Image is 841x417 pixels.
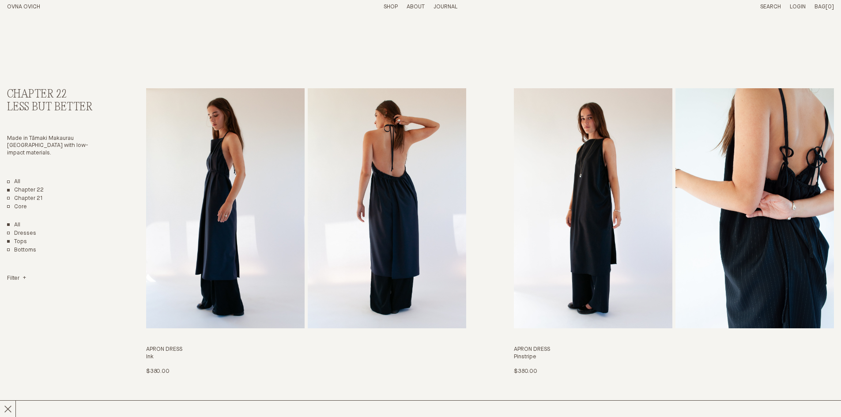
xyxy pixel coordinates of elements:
img: Apron Dress [146,88,305,328]
span: $380.00 [514,368,537,374]
h3: Apron Dress [514,346,834,353]
h3: Apron Dress [146,346,466,353]
a: Apron Dress [146,88,466,375]
a: Tops [7,238,27,246]
a: Login [790,4,806,10]
a: Shop [384,4,398,10]
a: Dresses [7,230,36,237]
a: Search [760,4,781,10]
a: Chapter 22 [7,187,44,194]
a: Home [7,4,40,10]
a: Chapter 21 [7,195,43,203]
span: $380.00 [146,368,170,374]
a: Core [7,203,27,211]
summary: About [407,4,425,11]
h4: Ink [146,353,466,361]
a: Show All [7,222,20,229]
a: Bottoms [7,247,36,254]
img: Apron Dress [514,88,672,328]
span: [0] [826,4,834,10]
span: Bag [815,4,826,10]
a: Journal [434,4,457,10]
h4: Pinstripe [514,353,834,361]
h2: Chapter 22 [7,88,104,101]
p: Made in Tāmaki Makaurau [GEOGRAPHIC_DATA] with low-impact materials. [7,135,104,158]
a: All [7,178,20,186]
h3: Less But Better [7,101,104,114]
summary: Filter [7,275,26,282]
a: Apron Dress [514,88,834,375]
